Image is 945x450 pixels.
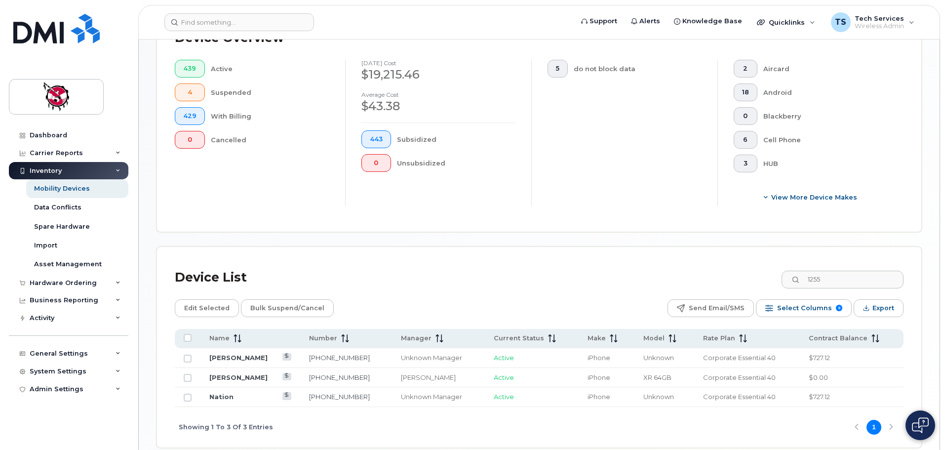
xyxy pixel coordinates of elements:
button: 3 [734,155,757,172]
span: Send Email/SMS [689,301,745,316]
span: 6 [742,136,749,144]
div: $43.38 [361,98,515,115]
a: Support [574,11,624,31]
span: Active [494,373,514,381]
span: Alerts [639,16,660,26]
div: Active [211,60,330,78]
span: $0.00 [809,373,828,381]
span: View More Device Makes [771,193,857,202]
span: Support [590,16,617,26]
div: Android [763,83,888,101]
span: Wireless Admin [855,22,904,30]
div: [PERSON_NAME] [401,373,475,382]
button: Page 1 [866,420,881,435]
div: Unknown Manager [401,353,475,363]
div: Cell Phone [763,131,888,149]
span: XR 64GB [643,373,671,381]
div: Blackberry [763,107,888,125]
input: Search Device List ... [782,271,904,288]
button: 0 [361,154,391,172]
span: Knowledge Base [682,16,742,26]
a: [PHONE_NUMBER] [309,373,370,381]
span: iPhone [588,354,610,362]
img: Open chat [912,417,929,433]
span: Bulk Suspend/Cancel [250,301,324,316]
div: Suspended [211,83,330,101]
div: Quicklinks [750,12,822,32]
a: [PHONE_NUMBER] [309,354,370,362]
h4: Average cost [361,91,515,98]
span: TS [835,16,846,28]
span: Corporate Essential 40 [703,393,776,401]
span: 5 [556,65,559,73]
a: Knowledge Base [667,11,749,31]
span: iPhone [588,373,610,381]
span: 443 [370,135,383,143]
button: Export [854,299,904,317]
button: 0 [175,131,205,149]
span: Rate Plan [703,334,735,343]
button: 443 [361,130,391,148]
span: 0 [742,112,749,120]
button: 4 [175,83,205,101]
span: iPhone [588,393,610,401]
div: $19,215.46 [361,66,515,83]
a: [PHONE_NUMBER] [309,393,370,401]
span: 2 [742,65,749,73]
span: Name [209,334,230,343]
a: Nation [209,393,234,401]
div: HUB [763,155,888,172]
button: Select Columns 9 [756,299,852,317]
span: Contract Balance [809,334,867,343]
span: 0 [183,136,197,144]
span: Unknown [643,393,674,401]
span: Model [643,334,665,343]
button: 18 [734,83,757,101]
div: Unsubsidized [397,154,516,172]
span: $727.12 [809,393,830,401]
span: 9 [836,305,842,311]
a: Alerts [624,11,667,31]
span: 3 [742,160,749,167]
div: With Billing [211,107,330,125]
span: Showing 1 To 3 Of 3 Entries [179,420,273,435]
a: View Last Bill [282,353,292,361]
span: 429 [183,112,197,120]
input: Find something... [164,13,314,31]
div: Cancelled [211,131,330,149]
button: Edit Selected [175,299,239,317]
span: 18 [742,88,749,96]
div: do not block data [574,60,702,78]
span: 439 [183,65,197,73]
span: Manager [401,334,432,343]
button: 0 [734,107,757,125]
span: Make [588,334,606,343]
span: Unknown [643,354,674,362]
a: [PERSON_NAME] [209,354,268,362]
a: [PERSON_NAME] [209,373,268,381]
button: Send Email/SMS [668,299,754,317]
button: 439 [175,60,205,78]
span: Number [309,334,337,343]
span: Tech Services [855,14,904,22]
span: Edit Selected [184,301,230,316]
span: 0 [370,159,383,167]
span: Select Columns [777,301,832,316]
span: Active [494,393,514,401]
span: Corporate Essential 40 [703,354,776,362]
button: 5 [548,60,568,78]
button: 6 [734,131,757,149]
span: Corporate Essential 40 [703,373,776,381]
div: Tech Services [824,12,921,32]
button: 2 [734,60,757,78]
span: Quicklinks [769,18,805,26]
a: View Last Bill [282,373,292,380]
a: View Last Bill [282,392,292,400]
button: 429 [175,107,205,125]
div: Subsidized [397,130,516,148]
div: Unknown Manager [401,392,475,402]
span: Active [494,354,514,362]
div: Device List [175,265,247,290]
button: View More Device Makes [734,188,888,206]
h4: [DATE] cost [361,60,515,66]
